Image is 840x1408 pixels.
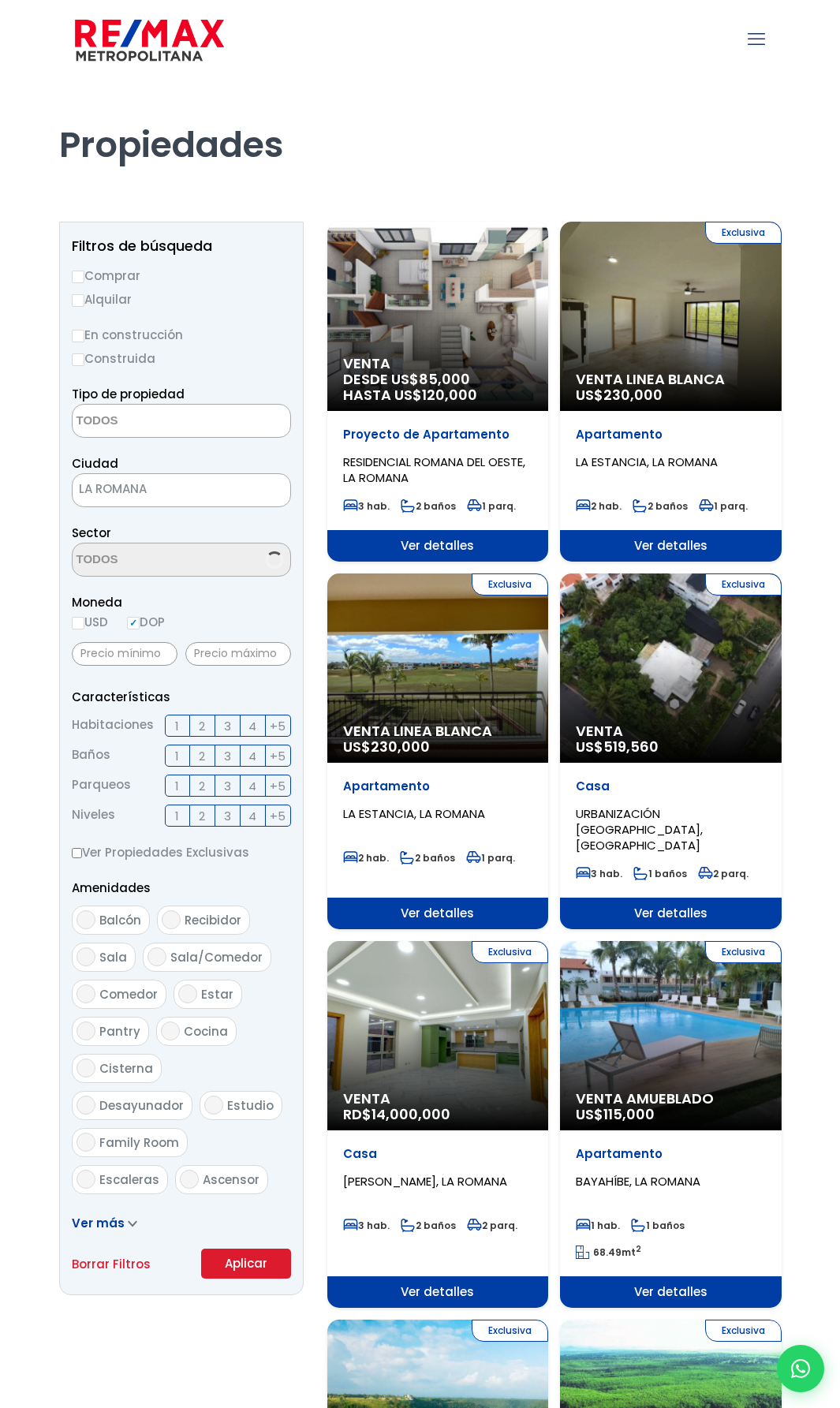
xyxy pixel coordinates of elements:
[633,499,688,513] span: 2 baños
[343,356,533,372] span: Venta
[72,805,115,827] span: Niveles
[170,949,263,965] span: Sala/Comedor
[185,912,241,928] span: Recibidor
[576,867,622,880] span: 3 hab.
[560,898,782,929] span: Ver detalles
[603,1104,655,1124] span: 115,000
[343,805,485,822] span: LA ESTANCIA, LA ROMANA
[343,779,533,794] p: Apartamento
[576,385,663,405] span: US$
[576,1173,700,1190] span: BAYAHÍBE, LA ROMANA
[175,716,179,736] span: 1
[472,573,548,596] span: Exclusiva
[99,1134,179,1151] span: Family Room
[576,1246,641,1259] span: mt
[162,910,181,929] input: Recibidor
[343,372,533,403] span: DESDE US$
[248,806,256,826] span: 4
[77,910,95,929] input: Balcón
[72,687,291,707] p: Características
[127,612,165,632] label: DOP
[75,17,224,64] img: remax-metropolitana-logo
[224,776,231,796] span: 3
[72,325,291,345] label: En construcción
[72,642,177,666] input: Precio mínimo
[72,592,291,612] span: Moneda
[175,746,179,766] span: 1
[343,1219,390,1232] span: 3 hab.
[633,867,687,880] span: 1 baños
[72,349,291,368] label: Construida
[77,947,95,966] input: Sala
[99,1023,140,1040] span: Pantry
[698,867,749,880] span: 2 parq.
[203,1171,259,1188] span: Ascensor
[72,238,291,254] h2: Filtros de búsqueda
[576,454,718,470] span: LA ESTANCIA, LA ROMANA
[270,776,286,796] span: +5
[77,1059,95,1077] input: Cisterna
[72,612,108,632] label: USD
[72,715,154,737] span: Habitaciones
[248,746,256,766] span: 4
[343,427,533,443] p: Proyecto de Apartamento
[72,878,291,898] p: Amenidades
[705,1320,782,1342] span: Exclusiva
[72,745,110,767] span: Baños
[343,1146,533,1162] p: Casa
[147,947,166,966] input: Sala/Comedor
[576,1219,620,1232] span: 1 hab.
[699,499,748,513] span: 1 parq.
[73,543,226,577] textarea: Search
[631,1219,685,1232] span: 1 baños
[99,986,158,1003] span: Comedor
[77,1021,95,1040] input: Pantry
[466,851,515,865] span: 1 parq.
[343,1091,533,1107] span: Venta
[593,1246,622,1259] span: 68.49
[560,1276,782,1308] span: Ver detalles
[72,617,84,629] input: USD
[401,499,456,513] span: 2 baños
[72,271,84,283] input: Comprar
[603,737,659,756] span: 519,560
[270,746,286,766] span: +5
[419,369,470,389] span: 85,000
[743,26,770,53] a: mobile menu
[161,1021,180,1040] input: Cocina
[343,454,525,486] span: RESIDENCIAL ROMANA DEL OESTE, LA ROMANA
[560,573,782,929] a: Exclusiva Venta US$519,560 Casa URBANIZACIÓN [GEOGRAPHIC_DATA], [GEOGRAPHIC_DATA] 3 hab. 1 baños ...
[576,427,766,443] p: Apartamento
[270,716,286,736] span: +5
[576,1146,766,1162] p: Apartamento
[576,737,659,756] span: US$
[72,330,84,342] input: En construcción
[560,530,782,562] span: Ver detalles
[467,499,516,513] span: 1 parq.
[400,851,455,865] span: 2 baños
[175,776,179,796] span: 1
[560,222,782,562] a: Exclusiva Venta Linea Blanca US$230,000 Apartamento LA ESTANCIA, LA ROMANA 2 hab. 2 baños 1 parq....
[343,1173,507,1190] span: [PERSON_NAME], LA ROMANA
[248,776,256,796] span: 4
[576,372,766,387] span: Venta Linea Blanca
[199,806,205,826] span: 2
[99,949,127,965] span: Sala
[472,941,548,963] span: Exclusiva
[72,525,111,541] span: Sector
[77,1096,95,1115] input: Desayunador
[422,385,477,405] span: 120,000
[77,1133,95,1152] input: Family Room
[72,473,291,507] span: LA ROMANA
[248,716,256,736] span: 4
[327,1276,549,1308] span: Ver detalles
[72,842,291,862] label: Ver Propiedades Exclusivas
[576,723,766,739] span: Venta
[72,294,84,307] input: Alquilar
[199,776,205,796] span: 2
[636,1243,641,1255] sup: 2
[201,986,233,1003] span: Estar
[224,806,231,826] span: 3
[472,1320,548,1342] span: Exclusiva
[343,851,389,865] span: 2 hab.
